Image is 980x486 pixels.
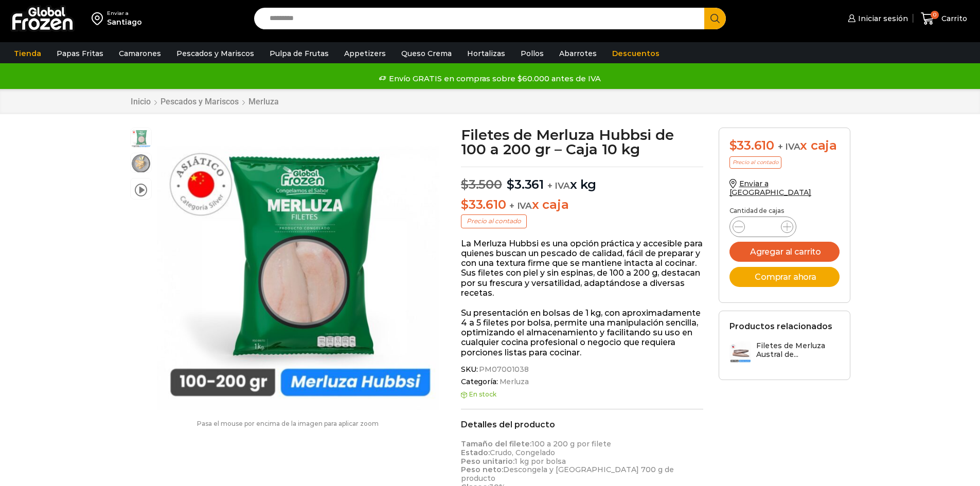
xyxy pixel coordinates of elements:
p: x kg [461,167,703,192]
nav: Breadcrumb [130,97,279,106]
p: Su presentación en bolsas de 1 kg, con aproximadamente 4 a 5 filetes por bolsa, permite una manip... [461,308,703,357]
span: + IVA [509,201,532,211]
div: 1 / 3 [157,128,439,410]
input: Product quantity [753,220,773,234]
a: Pescados y Mariscos [171,44,259,63]
a: Hortalizas [462,44,510,63]
div: x caja [729,138,840,153]
strong: Peso neto: [461,465,503,474]
bdi: 33.610 [729,138,774,153]
a: Pollos [515,44,549,63]
div: Santiago [107,17,142,27]
a: Enviar a [GEOGRAPHIC_DATA] [729,179,812,197]
strong: Tamaño del filete: [461,439,531,448]
h2: Productos relacionados [729,321,832,331]
a: Pescados y Mariscos [160,97,239,106]
bdi: 3.500 [461,177,502,192]
p: Pasa el mouse por encima de la imagen para aplicar zoom [130,420,446,427]
bdi: 33.610 [461,197,506,212]
span: $ [729,138,737,153]
p: Precio al contado [461,214,527,228]
span: SKU: [461,365,703,374]
button: Comprar ahora [729,267,840,287]
p: x caja [461,197,703,212]
a: Pulpa de Frutas [264,44,334,63]
span: + IVA [778,141,800,152]
strong: Estado: [461,448,490,457]
a: Merluza [248,97,279,106]
p: Precio al contado [729,156,781,169]
span: filete de merluza [131,128,151,149]
a: Inicio [130,97,151,106]
a: Queso Crema [396,44,457,63]
bdi: 3.361 [507,177,544,192]
h3: Filetes de Merluza Austral de... [756,341,840,359]
span: 0 [931,11,939,19]
a: Abarrotes [554,44,602,63]
h1: Filetes de Merluza Hubbsi de 100 a 200 gr – Caja 10 kg [461,128,703,156]
a: Filetes de Merluza Austral de... [729,341,840,364]
span: Categoría: [461,377,703,386]
a: Iniciar sesión [845,8,908,29]
span: Iniciar sesión [856,13,908,24]
span: $ [461,177,469,192]
span: $ [461,197,469,212]
button: Agregar al carrito [729,242,840,262]
span: PM07001038 [477,365,529,374]
a: Tienda [9,44,46,63]
a: Appetizers [339,44,391,63]
span: + IVA [547,181,570,191]
img: filete de merluza [157,128,439,410]
p: La Merluza Hubbsi es una opción práctica y accesible para quienes buscan un pescado de calidad, f... [461,239,703,298]
span: plato-merluza [131,153,151,174]
a: Merluza [498,377,529,386]
a: Papas Fritas [51,44,109,63]
p: En stock [461,391,703,398]
button: Search button [704,8,726,29]
span: Carrito [939,13,967,24]
a: Descuentos [607,44,665,63]
a: Camarones [114,44,166,63]
p: Cantidad de cajas [729,207,840,214]
h2: Detalles del producto [461,420,703,429]
strong: Peso unitario: [461,457,514,466]
div: Enviar a [107,10,142,17]
img: address-field-icon.svg [92,10,107,27]
span: $ [507,177,514,192]
a: 0 Carrito [918,7,970,31]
